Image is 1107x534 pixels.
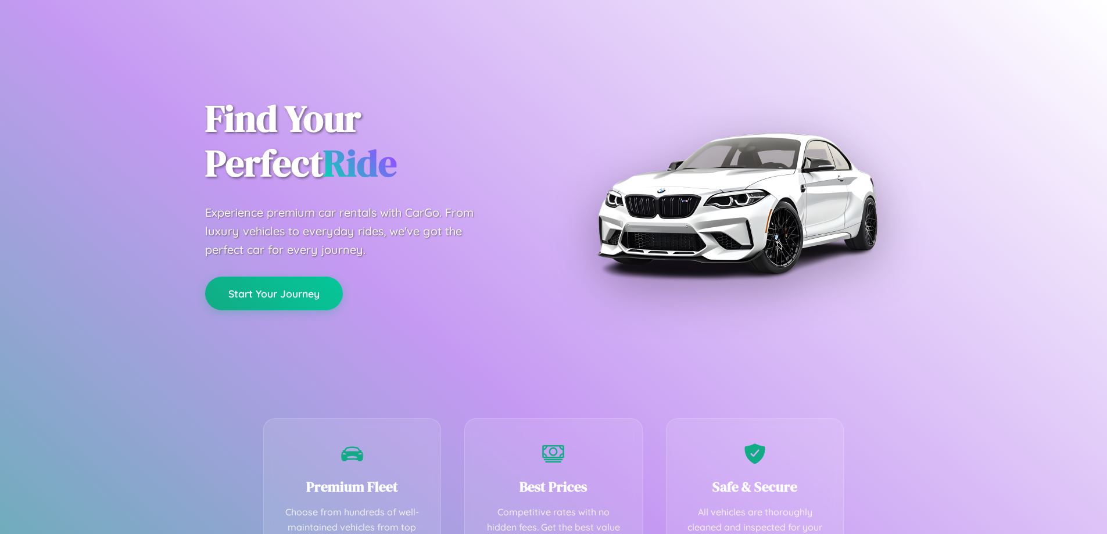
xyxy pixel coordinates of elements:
[205,277,343,310] button: Start Your Journey
[592,58,882,349] img: Premium BMW car rental vehicle
[684,477,826,496] h3: Safe & Secure
[205,96,536,186] h1: Find Your Perfect
[281,477,424,496] h3: Premium Fleet
[482,477,625,496] h3: Best Prices
[205,203,496,259] p: Experience premium car rentals with CarGo. From luxury vehicles to everyday rides, we've got the ...
[323,138,397,188] span: Ride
